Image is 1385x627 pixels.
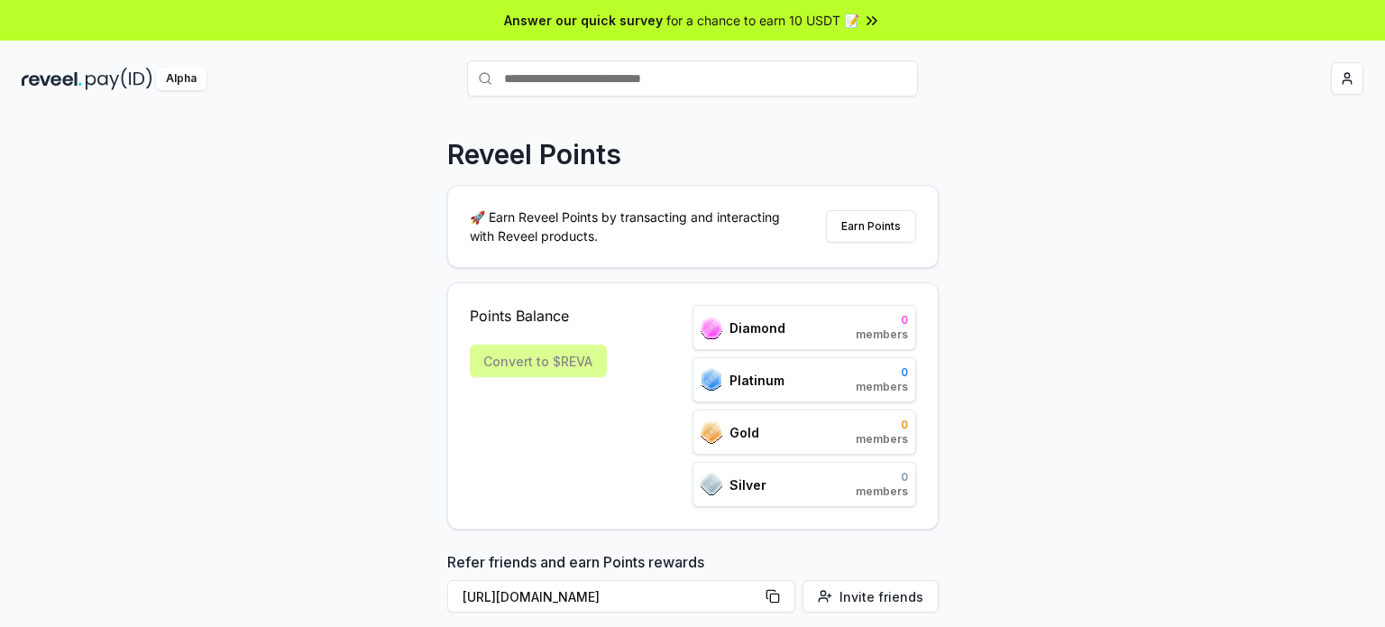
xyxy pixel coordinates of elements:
[729,423,759,442] span: Gold
[856,432,908,447] span: members
[856,365,908,380] span: 0
[470,305,607,327] span: Points Balance
[504,11,663,30] span: Answer our quick survey
[729,318,785,337] span: Diamond
[826,210,916,243] button: Earn Points
[856,380,908,394] span: members
[470,207,794,245] p: 🚀 Earn Reveel Points by transacting and interacting with Reveel products.
[701,421,722,444] img: ranks_icon
[729,371,784,390] span: Platinum
[856,418,908,432] span: 0
[666,11,859,30] span: for a chance to earn 10 USDT 📝
[856,327,908,342] span: members
[701,368,722,392] img: ranks_icon
[447,138,621,171] p: Reveel Points
[803,580,939,613] button: Invite friends
[86,68,152,90] img: pay_id
[22,68,82,90] img: reveel_dark
[701,317,722,339] img: ranks_icon
[856,313,908,327] span: 0
[701,473,722,496] img: ranks_icon
[447,551,939,620] div: Refer friends and earn Points rewards
[447,580,795,613] button: [URL][DOMAIN_NAME]
[856,484,908,499] span: members
[856,470,908,484] span: 0
[729,475,766,494] span: Silver
[839,587,923,606] span: Invite friends
[156,68,206,90] div: Alpha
